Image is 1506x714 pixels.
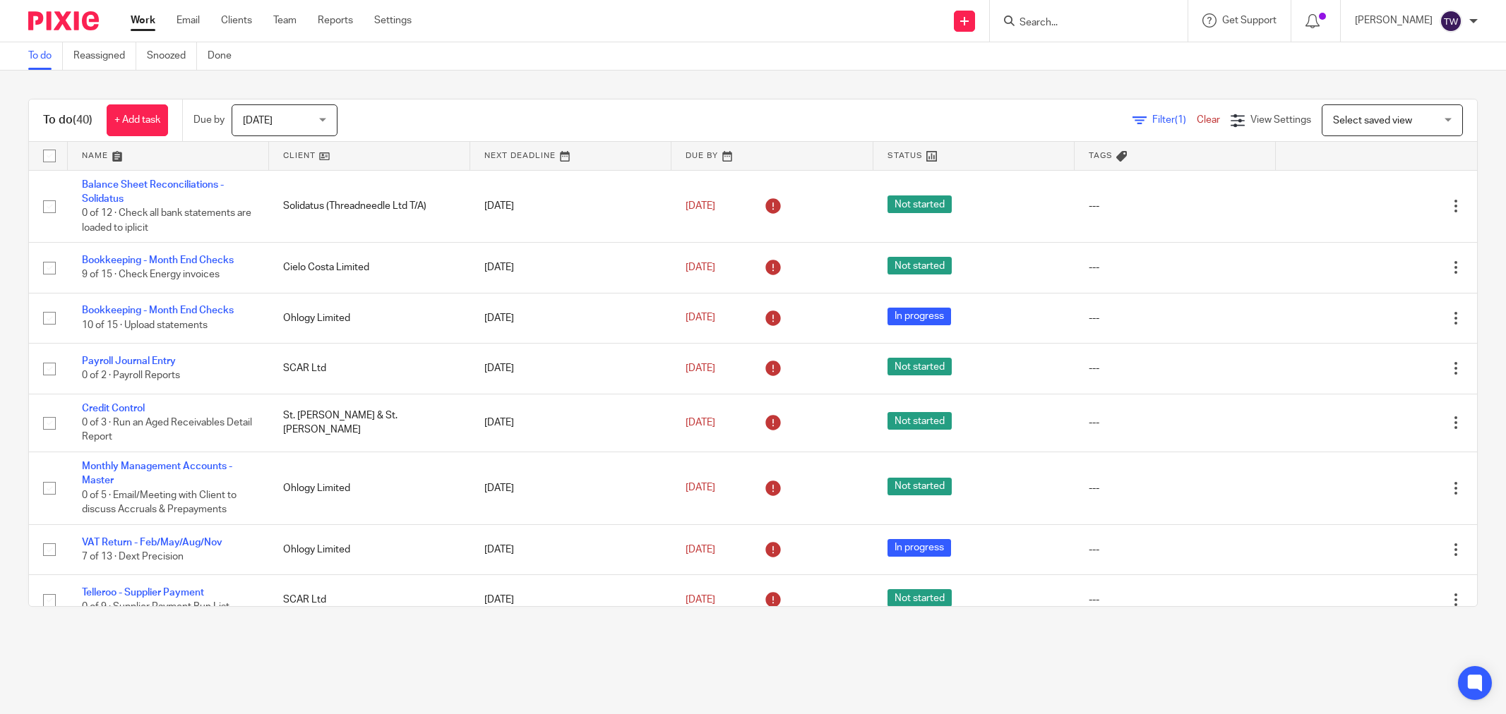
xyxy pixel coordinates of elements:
[1197,115,1220,125] a: Clear
[73,42,136,70] a: Reassigned
[82,270,220,280] span: 9 of 15 · Check Energy invoices
[686,363,715,373] span: [DATE]
[1018,17,1145,30] input: Search
[1089,260,1262,274] div: ---
[82,370,180,380] span: 0 of 2 · Payroll Reports
[888,589,952,607] span: Not started
[221,13,252,28] a: Clients
[1250,115,1311,125] span: View Settings
[1333,116,1412,126] span: Select saved view
[243,116,273,126] span: [DATE]
[1355,13,1433,28] p: [PERSON_NAME]
[82,552,184,562] span: 7 of 13 · Dext Precision
[888,195,952,213] span: Not started
[269,524,470,574] td: Ohlogy Limited
[686,483,715,493] span: [DATE]
[107,104,168,136] a: + Add task
[177,13,200,28] a: Email
[193,113,225,127] p: Due by
[82,320,208,330] span: 10 of 15 · Upload statements
[82,588,204,598] a: Telleroo - Supplier Payment
[269,170,470,243] td: Solidatus (Threadneedle Ltd T/A)
[1089,152,1113,159] span: Tags
[82,404,145,413] a: Credit Control
[1222,16,1277,25] span: Get Support
[888,358,952,375] span: Not started
[686,262,715,272] span: [DATE]
[470,170,671,243] td: [DATE]
[888,539,951,557] span: In progress
[888,478,952,495] span: Not started
[374,13,412,28] a: Settings
[1089,199,1262,213] div: ---
[1089,416,1262,430] div: ---
[82,255,234,265] a: Bookkeeping - Month End Checks
[686,201,715,211] span: [DATE]
[269,452,470,525] td: Ohlogy Limited
[28,42,63,70] a: To do
[470,243,671,293] td: [DATE]
[269,394,470,452] td: St. [PERSON_NAME] & St. [PERSON_NAME]
[1152,115,1197,125] span: Filter
[1440,10,1462,32] img: svg%3E
[82,461,232,485] a: Monthly Management Accounts - Master
[28,11,99,30] img: Pixie
[470,524,671,574] td: [DATE]
[131,13,155,28] a: Work
[269,344,470,394] td: SCAR Ltd
[82,208,251,233] span: 0 of 12 · Check all bank statements are loaded to iplicit
[43,113,92,128] h1: To do
[686,418,715,428] span: [DATE]
[318,13,353,28] a: Reports
[1089,361,1262,375] div: ---
[269,293,470,343] td: Ohlogy Limited
[686,595,715,605] span: [DATE]
[82,538,222,547] a: VAT Return - Feb/May/Aug/Nov
[82,180,224,204] a: Balance Sheet Reconciliations - Solidatus
[888,308,951,325] span: In progress
[1175,115,1186,125] span: (1)
[470,344,671,394] td: [DATE]
[470,293,671,343] td: [DATE]
[269,243,470,293] td: Cielo Costa Limited
[1089,543,1262,557] div: ---
[82,418,252,442] span: 0 of 3 · Run an Aged Receivables Detail Report
[888,412,952,430] span: Not started
[1089,311,1262,325] div: ---
[888,257,952,274] span: Not started
[686,545,715,555] span: [DATE]
[269,575,470,625] td: SCAR Ltd
[82,356,176,366] a: Payroll Journal Entry
[470,394,671,452] td: [DATE]
[470,575,671,625] td: [DATE]
[147,42,197,70] a: Snoozed
[82,305,234,315] a: Bookkeeping - Month End Checks
[273,13,297,28] a: Team
[1089,481,1262,495] div: ---
[208,42,242,70] a: Done
[73,114,92,126] span: (40)
[82,603,229,612] span: 0 of 9 · Supplier Payment Run List
[1089,593,1262,607] div: ---
[470,452,671,525] td: [DATE]
[82,490,237,515] span: 0 of 5 · Email/Meeting with Client to discuss Accruals & Prepayments
[686,313,715,323] span: [DATE]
